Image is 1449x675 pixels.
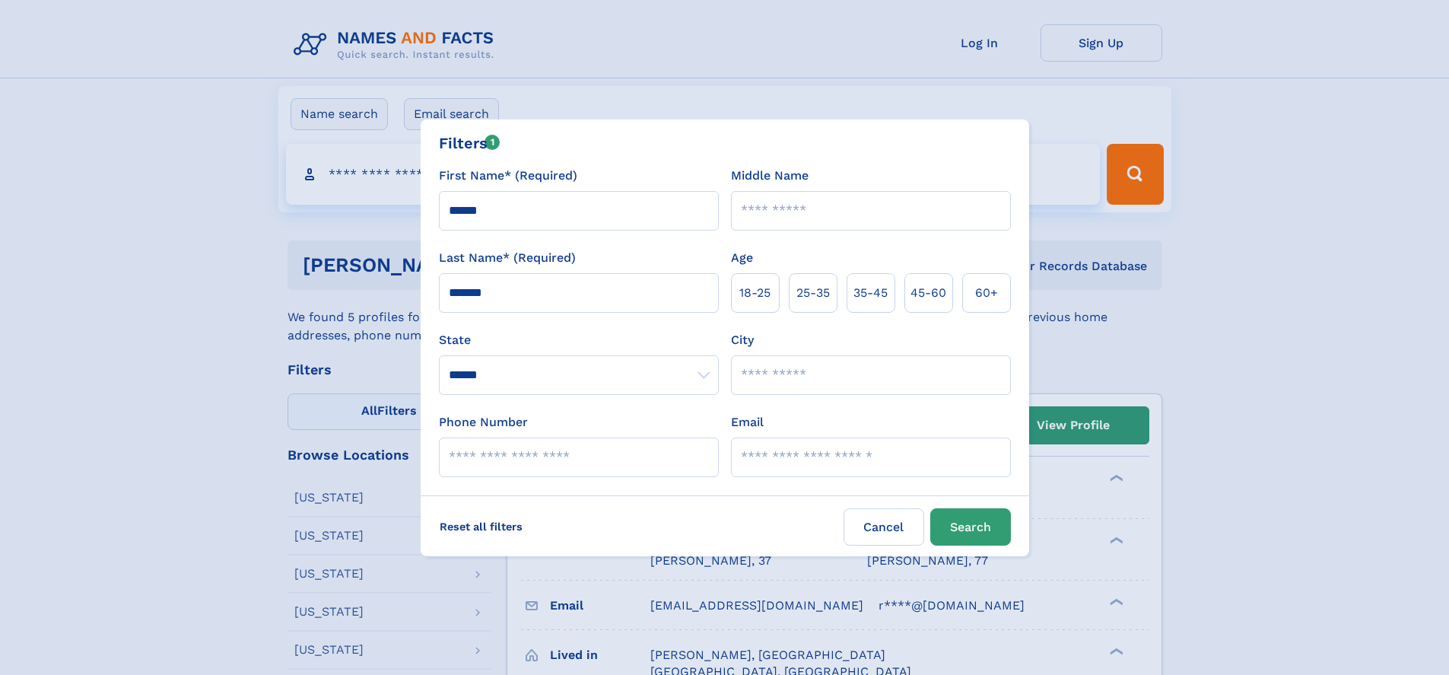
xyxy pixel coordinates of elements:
span: 45‑60 [910,284,946,302]
label: City [731,331,754,349]
span: 25‑35 [796,284,830,302]
label: Age [731,249,753,267]
label: Reset all filters [430,508,532,545]
span: 35‑45 [853,284,888,302]
label: Cancel [844,508,924,546]
label: Middle Name [731,167,809,185]
label: Email [731,413,764,431]
label: Last Name* (Required) [439,249,576,267]
span: 18‑25 [739,284,771,302]
div: Filters [439,132,500,154]
button: Search [930,508,1011,546]
label: First Name* (Required) [439,167,577,185]
label: Phone Number [439,413,528,431]
label: State [439,331,719,349]
span: 60+ [975,284,998,302]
